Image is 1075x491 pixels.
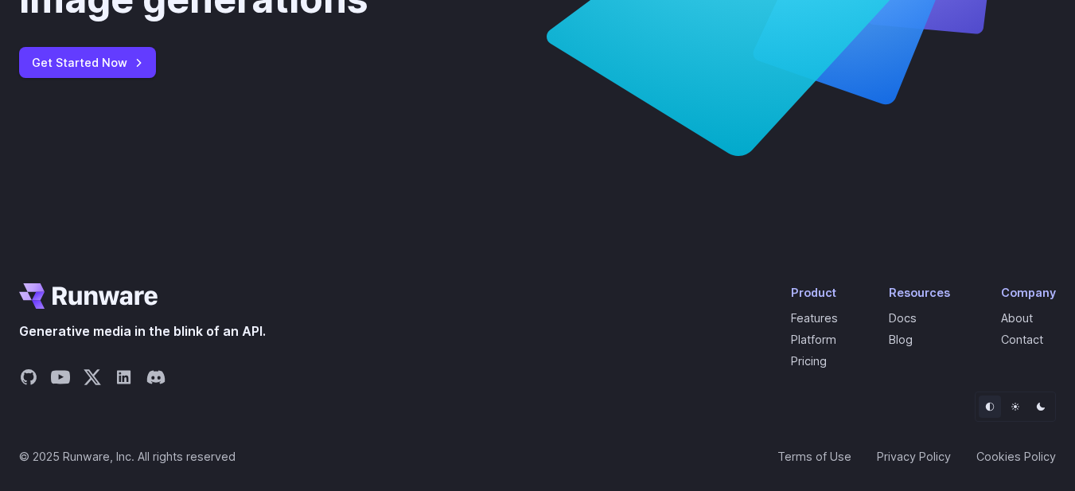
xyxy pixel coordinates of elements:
span: Generative media in the blink of an API. [19,321,266,342]
a: Cookies Policy [976,447,1056,466]
a: Docs [889,311,917,325]
button: Default [979,396,1001,418]
a: Share on LinkedIn [115,368,134,392]
button: Dark [1030,396,1052,418]
a: Pricing [791,354,827,368]
a: Terms of Use [777,447,851,466]
a: Share on Discord [146,368,166,392]
a: Go to / [19,283,158,309]
a: Privacy Policy [877,447,951,466]
div: Company [1001,283,1056,302]
ul: Theme selector [975,392,1056,422]
a: Contact [1001,333,1043,346]
div: Product [791,283,838,302]
a: Share on YouTube [51,368,70,392]
a: Share on X [83,368,102,392]
a: Features [791,311,838,325]
span: © 2025 Runware, Inc. All rights reserved [19,447,236,466]
a: Blog [889,333,913,346]
a: Share on GitHub [19,368,38,392]
a: About [1001,311,1033,325]
div: Resources [889,283,950,302]
a: Get Started Now [19,47,156,78]
button: Light [1004,396,1026,418]
a: Platform [791,333,836,346]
